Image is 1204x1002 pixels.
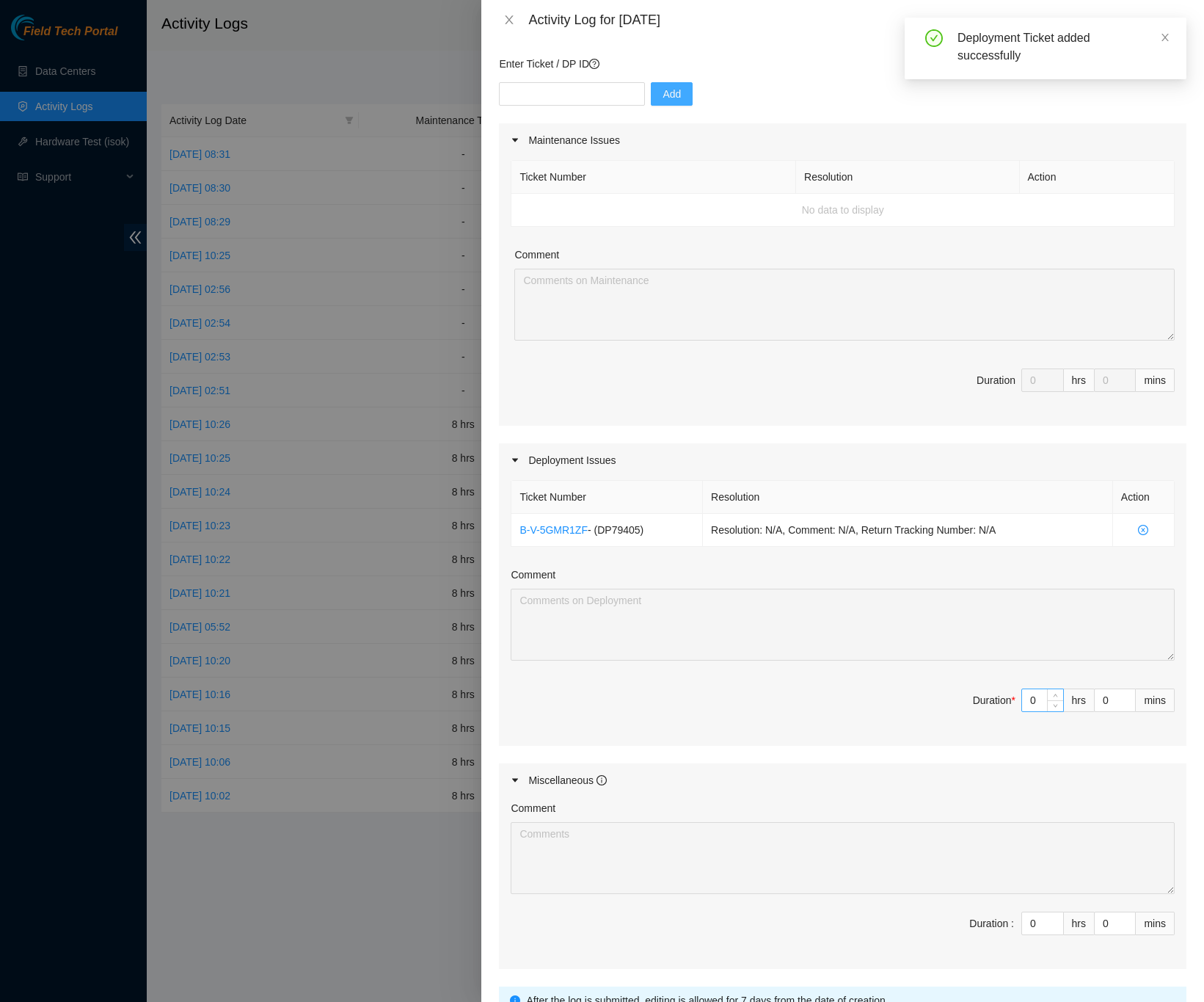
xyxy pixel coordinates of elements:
[1051,691,1060,700] span: up
[1136,369,1175,392] div: mins
[511,567,555,583] label: Comment
[511,800,555,816] label: Comment
[651,82,693,106] button: Add
[1121,525,1166,535] span: close-circle
[1020,161,1175,194] th: Action
[1136,689,1175,712] div: mins
[499,13,519,27] button: Close
[703,481,1113,514] th: Resolution
[925,29,943,47] span: check-circle
[511,456,519,465] span: caret-right
[514,269,1175,341] textarea: Comment
[1113,481,1175,514] th: Action
[511,194,1175,227] td: No data to display
[511,161,796,194] th: Ticket Number
[519,524,588,536] a: B-V-5GMR1ZF
[1160,32,1170,43] span: close
[977,372,1015,388] div: Duration
[528,772,607,788] div: Miscellaneous
[1051,702,1060,711] span: down
[528,12,1186,28] div: Activity Log for [DATE]
[1047,700,1063,711] span: Decrease Value
[499,763,1186,797] div: Miscellaneous info-circle
[969,915,1014,932] div: Duration :
[957,29,1169,65] div: Deployment Ticket added successfully
[511,589,1175,661] textarea: Comment
[511,481,703,514] th: Ticket Number
[511,136,519,145] span: caret-right
[499,123,1186,157] div: Maintenance Issues
[1047,689,1063,700] span: Increase Value
[596,775,607,785] span: info-circle
[1064,369,1095,392] div: hrs
[499,56,1186,72] p: Enter Ticket / DP ID
[511,822,1175,894] textarea: Comment
[796,161,1019,194] th: Resolution
[1064,912,1095,935] div: hrs
[588,524,643,536] span: - ( DP79405 )
[1136,912,1175,935] div: mins
[589,59,599,69] span: question-circle
[973,692,1015,708] div: Duration
[511,776,519,785] span: caret-right
[663,86,681,102] span: Add
[503,14,515,26] span: close
[499,443,1186,477] div: Deployment Issues
[1064,689,1095,712] div: hrs
[703,514,1113,547] td: Resolution: N/A, Comment: N/A, Return Tracking Number: N/A
[514,247,559,263] label: Comment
